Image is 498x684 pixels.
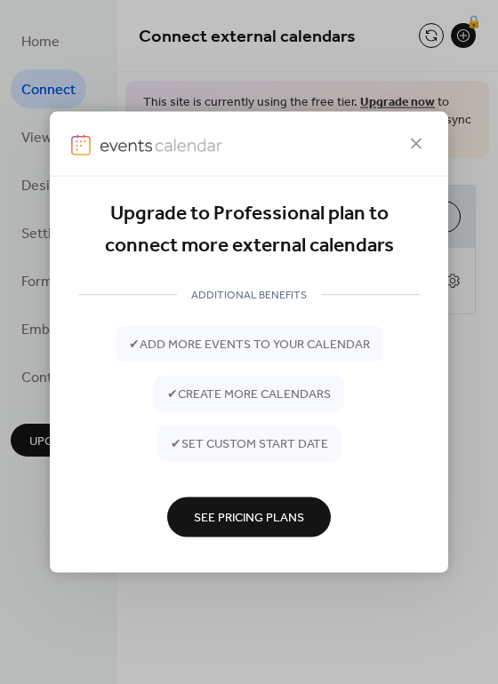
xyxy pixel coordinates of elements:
[71,134,91,155] img: logo-icon
[78,198,420,263] div: Upgrade to Professional plan to connect more external calendars
[177,286,321,305] span: ADDITIONAL BENEFITS
[167,386,331,404] span: ✔ create more calendars
[171,435,328,454] span: ✔ set custom start date
[167,497,331,537] button: See Pricing Plans
[100,134,222,155] img: logo-type
[194,509,304,528] span: See Pricing Plans
[129,336,370,354] span: ✔ add more events to your calendar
